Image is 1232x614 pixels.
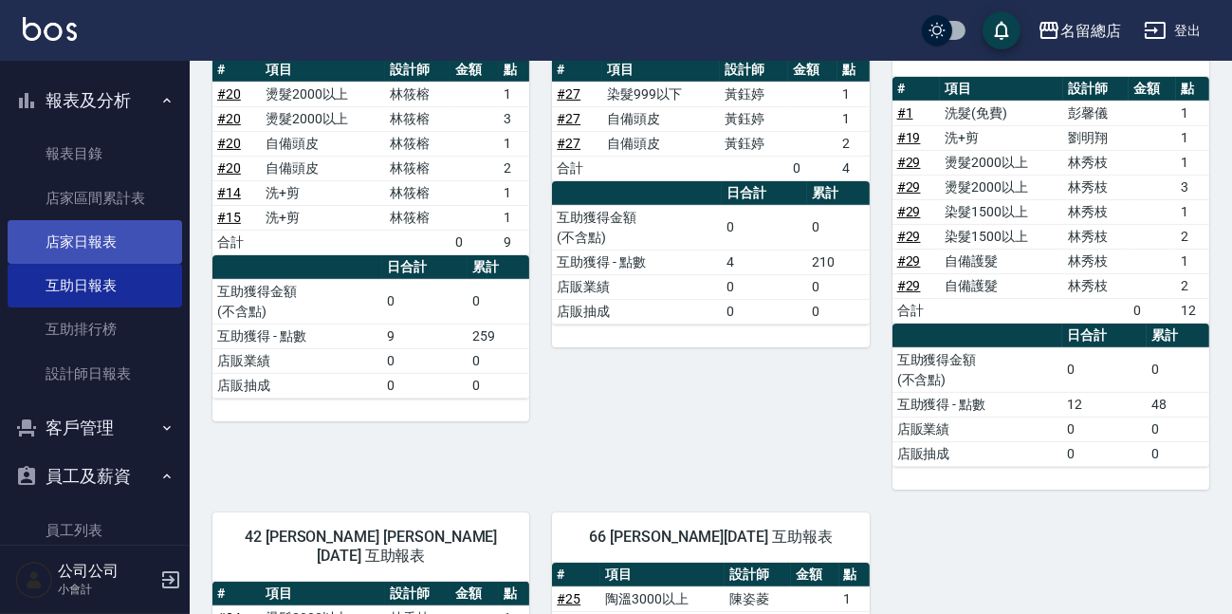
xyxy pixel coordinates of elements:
th: 累計 [807,181,870,206]
td: 0 [382,373,468,398]
a: 報表目錄 [8,132,182,176]
td: 48 [1147,392,1209,417]
a: #29 [897,278,921,293]
td: 林秀枝 [1063,199,1129,224]
table: a dense table [552,58,869,181]
td: 1 [1176,199,1209,224]
td: 林秀枝 [1063,224,1129,249]
th: 設計師 [385,58,451,83]
td: 自備頭皮 [602,106,720,131]
td: 互助獲得 - 點數 [892,392,1062,417]
table: a dense table [892,77,1209,324]
td: 染髮999以下 [602,82,720,106]
button: 名留總店 [1030,11,1129,50]
td: 0 [1062,347,1148,392]
td: 0 [788,156,838,180]
th: 日合計 [382,255,468,280]
button: 報表及分析 [8,76,182,125]
td: 互助獲得 - 點數 [212,324,382,348]
td: 燙髮2000以上 [261,106,385,131]
td: 1 [839,586,870,611]
td: 染髮1500以上 [940,224,1063,249]
td: 互助獲得金額 (不含點) [892,347,1062,392]
a: 互助日報表 [8,264,182,307]
td: 洗+剪 [261,205,385,230]
td: 合計 [892,298,940,323]
td: 1 [1176,101,1209,125]
th: # [552,58,602,83]
h5: 公司公司 [58,562,155,581]
td: 9 [499,230,529,254]
th: 設計師 [1063,77,1129,102]
td: 2 [1176,273,1209,298]
td: 0 [382,279,468,324]
table: a dense table [212,255,529,399]
table: a dense table [212,58,529,255]
th: # [212,58,261,83]
td: 0 [468,373,530,398]
td: 2 [499,156,529,180]
th: 金額 [791,563,839,587]
td: 店販業績 [212,348,382,373]
td: 店販抽成 [892,441,1062,466]
th: 日合計 [722,181,807,206]
td: 染髮1500以上 [940,199,1063,224]
a: #29 [897,179,921,195]
th: 項目 [600,563,725,587]
td: 0 [451,230,499,254]
button: 員工及薪資 [8,452,182,501]
td: 0 [468,279,530,324]
td: 1 [837,106,869,131]
th: 設計師 [725,563,791,587]
td: 洗髮(免費) [940,101,1063,125]
td: 0 [382,348,468,373]
td: 0 [1062,441,1148,466]
td: 3 [499,106,529,131]
td: 林筱榕 [385,180,451,205]
td: 合計 [552,156,602,180]
td: 黃鈺婷 [720,131,788,156]
td: 1 [499,180,529,205]
a: 互助排行榜 [8,307,182,351]
td: 4 [722,250,807,274]
a: #19 [897,130,921,145]
a: #14 [217,185,241,200]
td: 自備頭皮 [602,131,720,156]
a: #20 [217,86,241,102]
th: # [552,563,600,587]
th: # [892,77,940,102]
a: #15 [217,210,241,225]
th: 金額 [451,58,499,83]
td: 1 [837,82,869,106]
td: 0 [1062,417,1148,441]
th: 點 [837,58,869,83]
th: 金額 [788,58,838,83]
td: 互助獲得金額 (不含點) [552,205,722,250]
td: 12 [1062,392,1148,417]
th: 金額 [451,582,499,606]
td: 0 [722,299,807,324]
a: #29 [897,155,921,170]
a: 員工列表 [8,509,182,552]
td: 自備頭皮 [261,156,385,180]
td: 林秀枝 [1063,150,1129,175]
td: 2 [1176,224,1209,249]
td: 黃鈺婷 [720,82,788,106]
td: 林秀枝 [1063,273,1129,298]
th: 項目 [602,58,720,83]
td: 0 [1147,417,1209,441]
td: 林秀枝 [1063,175,1129,199]
td: 210 [807,250,870,274]
th: 設計師 [385,582,451,606]
a: #29 [897,204,921,219]
td: 陶溫3000以上 [600,586,725,611]
td: 林筱榕 [385,156,451,180]
td: 店販抽成 [212,373,382,398]
td: 0 [1147,347,1209,392]
td: 洗+剪 [940,125,1063,150]
td: 店販業績 [892,417,1062,441]
th: 點 [499,58,529,83]
td: 互助獲得金額 (不含點) [212,279,382,324]
td: 1 [499,82,529,106]
td: 互助獲得 - 點數 [552,250,722,274]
